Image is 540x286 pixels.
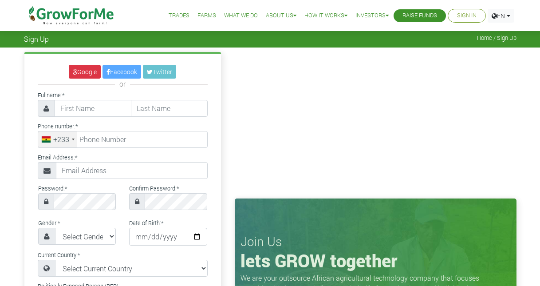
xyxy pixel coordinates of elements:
[240,250,511,271] h1: lets GROW together
[131,100,208,117] input: Last Name
[38,79,208,89] div: or
[266,11,296,20] a: About Us
[38,153,77,162] label: Email Address:
[129,219,163,227] label: Date of Birth:
[38,184,67,193] label: Password:
[53,134,69,145] div: +233
[55,100,131,117] input: First Name
[402,11,437,20] a: Raise Funds
[488,9,514,23] a: EN
[355,11,389,20] a: Investors
[38,131,208,148] input: Phone Number
[24,35,49,43] span: Sign Up
[69,65,101,79] a: Google
[457,11,477,20] a: Sign In
[169,11,189,20] a: Trades
[304,11,347,20] a: How it Works
[38,122,78,131] label: Phone number:
[38,219,60,227] label: Gender:
[38,251,80,259] label: Current Country:
[38,91,64,99] label: Fullname:
[197,11,216,20] a: Farms
[224,11,258,20] a: What We Do
[477,35,516,41] span: Home / Sign Up
[56,162,208,179] input: Email Address
[38,131,77,147] div: Ghana (Gaana): +233
[240,234,511,249] h3: Join Us
[129,184,179,193] label: Confirm Password:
